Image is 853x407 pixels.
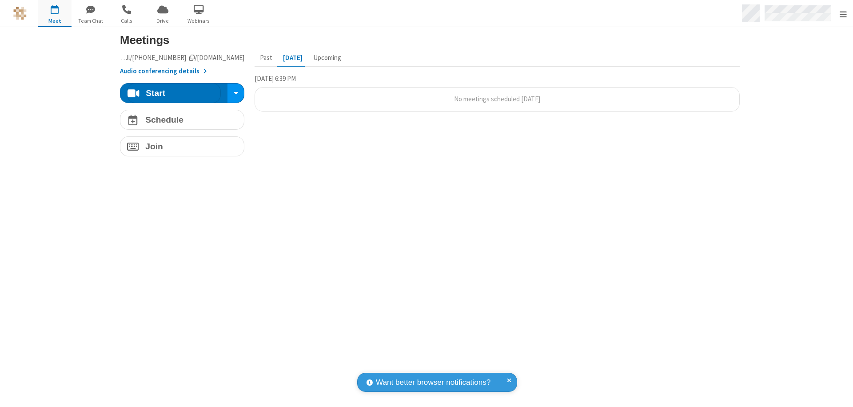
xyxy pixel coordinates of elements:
[120,53,244,63] button: Copy my meeting room linkCopy my meeting room link
[255,74,296,83] span: [DATE] 6:39 PM
[145,116,183,124] h4: Schedule
[278,50,308,67] button: [DATE]
[145,142,163,151] h4: Join
[110,17,143,25] span: Calls
[120,66,207,76] button: Audio conferencing details
[127,83,221,103] button: Start
[120,34,740,46] h3: Meetings
[13,7,27,20] img: QA Selenium DO NOT DELETE OR CHANGE
[120,53,244,76] section: Account details
[308,50,347,67] button: Upcoming
[231,86,241,100] div: Start conference options
[120,136,244,156] button: Join
[255,73,740,118] section: Today's Meetings
[120,110,244,130] button: Schedule
[106,53,245,62] span: Copy my meeting room link
[146,17,179,25] span: Drive
[146,89,165,97] h4: Start
[255,50,278,67] button: Past
[376,377,490,388] span: Want better browser notifications?
[74,17,108,25] span: Team Chat
[454,95,540,103] span: No meetings scheduled [DATE]
[38,17,72,25] span: Meet
[182,17,215,25] span: Webinars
